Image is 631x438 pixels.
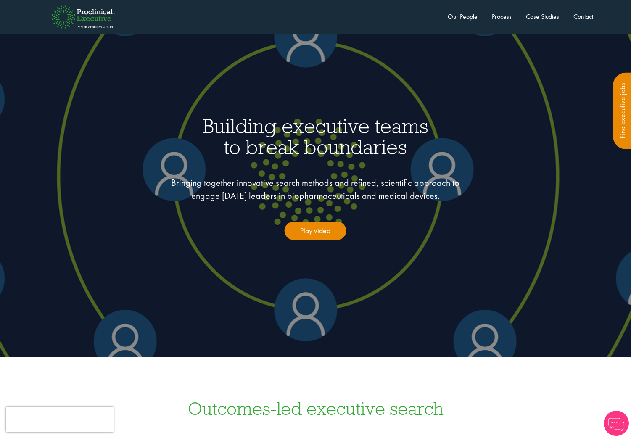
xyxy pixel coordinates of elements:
h1: Building executive teams to break boundaries [71,116,560,157]
a: Our People [448,12,478,21]
img: Chatbot [604,411,629,436]
a: Play video [285,222,346,240]
a: Process [492,12,512,21]
a: Case Studies [526,12,559,21]
a: Contact [573,12,593,21]
h3: Outcomes-led executive search [8,399,623,418]
iframe: reCAPTCHA [6,407,114,432]
p: Bringing together innovative search methods and refined, scientific approach to engage [DATE] lea... [169,176,462,203]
